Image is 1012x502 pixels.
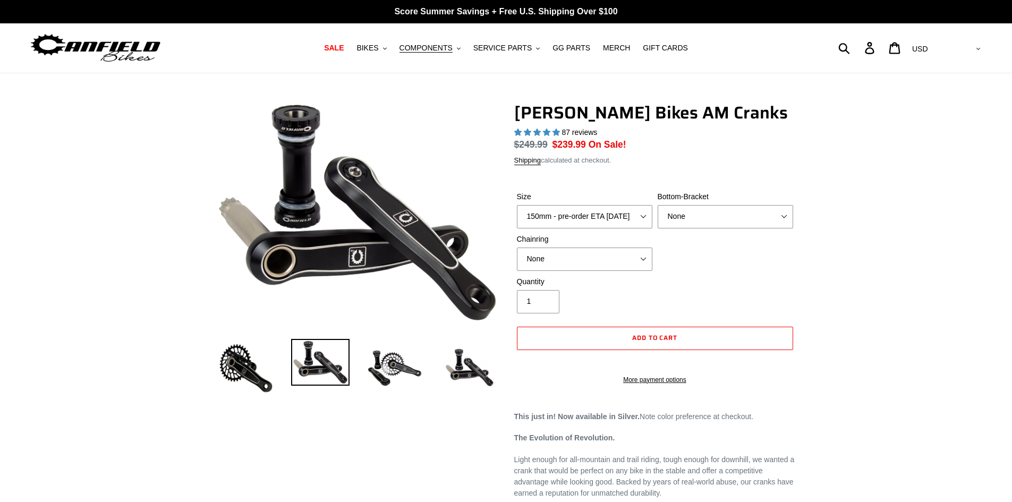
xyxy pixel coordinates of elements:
img: Canfield Cranks [219,105,496,321]
p: Light enough for all-mountain and trail riding, tough enough for downhill, we wanted a crank that... [514,454,796,499]
a: MERCH [598,41,635,55]
a: Shipping [514,156,541,165]
strong: The Evolution of Revolution. [514,433,615,442]
h1: [PERSON_NAME] Bikes AM Cranks [514,103,796,123]
span: 4.97 stars [514,128,562,137]
img: Load image into Gallery viewer, Canfield Cranks [291,339,350,386]
a: GG PARTS [547,41,596,55]
span: 87 reviews [562,128,597,137]
label: Chainring [517,234,652,245]
span: On Sale! [589,138,626,151]
button: SERVICE PARTS [468,41,545,55]
span: GIFT CARDS [643,44,688,53]
span: MERCH [603,44,630,53]
img: Load image into Gallery viewer, Canfield Bikes AM Cranks [217,339,275,397]
img: Load image into Gallery viewer, CANFIELD-AM_DH-CRANKS [440,339,498,397]
span: BIKES [356,44,378,53]
label: Size [517,191,652,202]
span: Add to cart [632,333,678,343]
span: COMPONENTS [399,44,453,53]
input: Search [844,36,871,59]
div: calculated at checkout. [514,155,796,166]
label: Quantity [517,276,652,287]
span: $239.99 [552,139,586,150]
span: SERVICE PARTS [473,44,532,53]
span: SALE [324,44,344,53]
button: COMPONENTS [394,41,466,55]
label: Bottom-Bracket [658,191,793,202]
s: $249.99 [514,139,548,150]
strong: This just in! Now available in Silver. [514,412,640,421]
a: GIFT CARDS [637,41,693,55]
span: GG PARTS [552,44,590,53]
img: Canfield Bikes [29,31,162,65]
button: Add to cart [517,327,793,350]
a: SALE [319,41,349,55]
p: Note color preference at checkout. [514,411,796,422]
img: Load image into Gallery viewer, Canfield Bikes AM Cranks [365,339,424,397]
button: BIKES [351,41,392,55]
a: More payment options [517,375,793,385]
